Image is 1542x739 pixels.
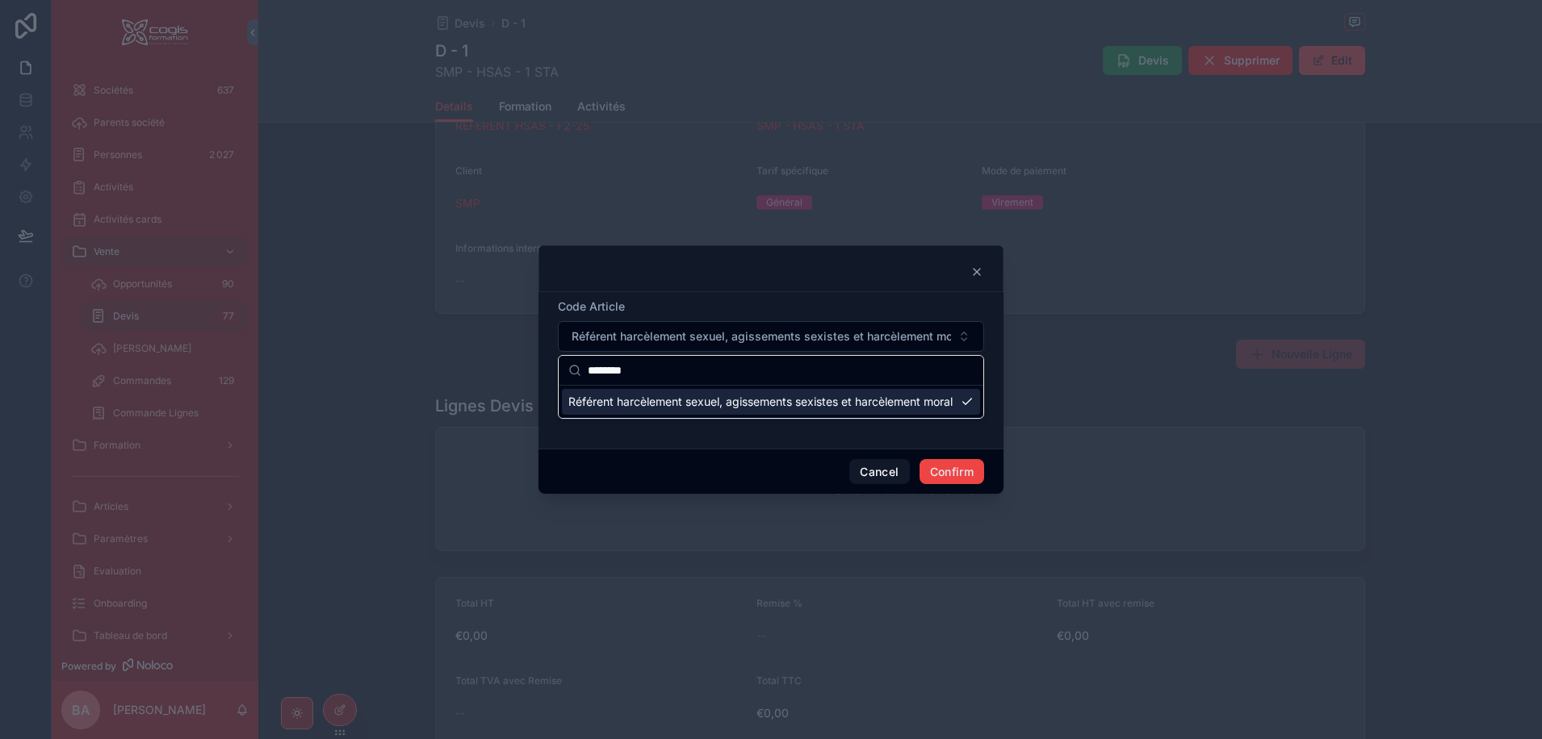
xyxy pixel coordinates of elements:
span: Code Article [558,299,625,313]
button: Select Button [558,321,984,352]
button: Confirm [920,459,984,485]
span: Référent harcèlement sexuel, agissements sexistes et harcèlement moral [568,394,953,410]
button: Cancel [849,459,909,485]
span: Référent harcèlement sexuel, agissements sexistes et harcèlement moral [572,328,951,344]
div: Suggestions [559,386,983,418]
